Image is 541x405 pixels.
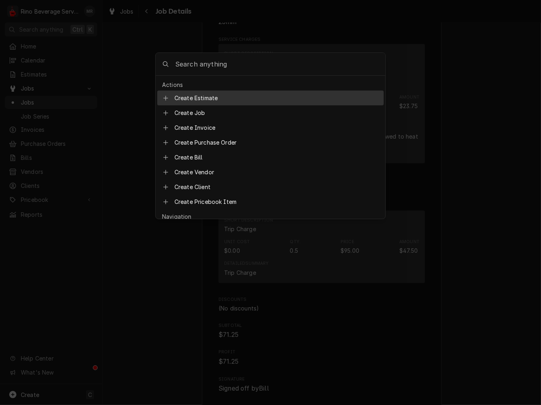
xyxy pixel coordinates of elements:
[174,109,379,117] span: Create Job
[175,53,385,75] input: Search anything
[157,79,384,91] div: Actions
[174,168,379,176] span: Create Vendor
[174,138,379,147] span: Create Purchase Order
[157,79,384,341] div: Suggestions
[174,94,379,102] span: Create Estimate
[155,52,386,219] div: Global Command Menu
[157,211,384,222] div: Navigation
[174,183,379,191] span: Create Client
[174,123,379,132] span: Create Invoice
[174,153,379,161] span: Create Bill
[174,197,379,206] span: Create Pricebook Item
